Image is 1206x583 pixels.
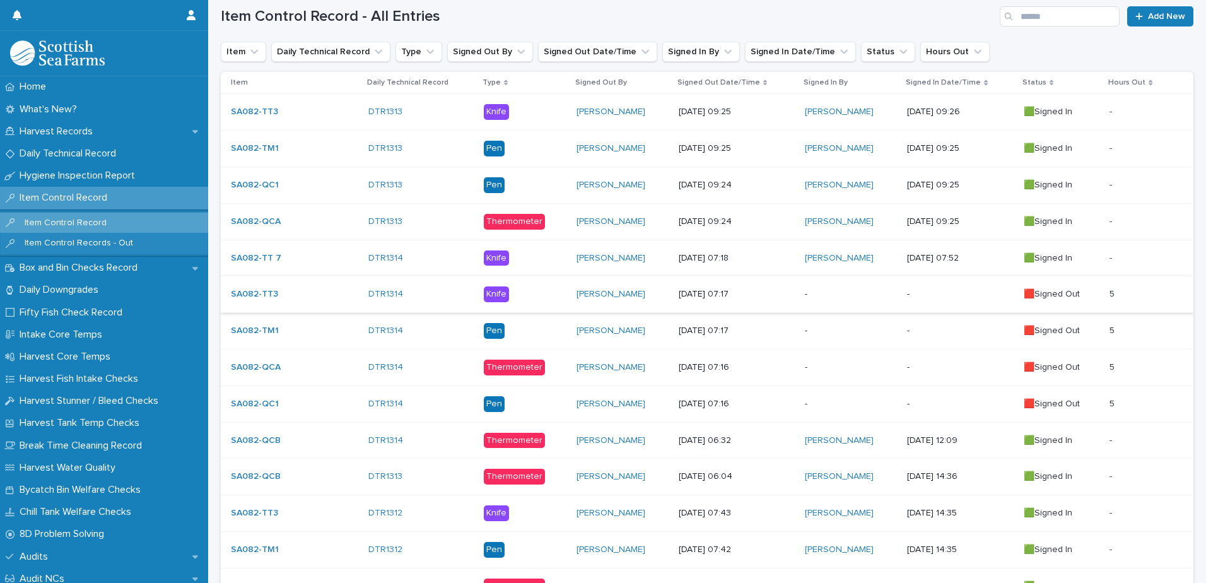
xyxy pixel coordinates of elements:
[368,471,402,482] a: DTR1313
[804,76,848,90] p: Signed In By
[221,240,1193,276] tr: SA082-TT 7 DTR1314 Knife[PERSON_NAME] [DATE] 07:18[PERSON_NAME] [DATE] 07:52🟩Signed In--
[1022,76,1046,90] p: Status
[484,104,509,120] div: Knife
[1148,12,1185,21] span: Add New
[577,180,645,191] a: [PERSON_NAME]
[1024,471,1099,482] p: 🟩Signed In
[15,262,148,274] p: Box and Bin Checks Record
[15,192,117,204] p: Item Control Record
[745,42,856,62] button: Signed In Date/Time
[368,326,403,336] a: DTR1314
[15,551,58,563] p: Audits
[15,218,117,228] p: Item Control Record
[15,81,56,93] p: Home
[447,42,533,62] button: Signed Out By
[1024,545,1099,555] p: 🟩Signed In
[679,471,795,482] p: [DATE] 06:04
[1109,323,1117,336] p: 5
[15,462,126,474] p: Harvest Water Quality
[484,141,505,156] div: Pen
[805,253,874,264] a: [PERSON_NAME]
[221,8,995,26] h1: Item Control Record - All Entries
[679,326,795,336] p: [DATE] 07:17
[1109,469,1115,482] p: -
[577,399,645,409] a: [PERSON_NAME]
[577,216,645,227] a: [PERSON_NAME]
[907,399,1014,409] p: -
[679,289,795,300] p: [DATE] 07:17
[805,289,897,300] p: -
[231,471,281,482] a: SA082-QCB
[231,253,281,264] a: SA082-TT 7
[484,433,545,449] div: Thermometer
[221,531,1193,568] tr: SA082-TM1 DTR1312 Pen[PERSON_NAME] [DATE] 07:42[PERSON_NAME] [DATE] 14:35🟩Signed In--
[577,326,645,336] a: [PERSON_NAME]
[1127,6,1193,26] a: Add New
[221,167,1193,203] tr: SA082-QC1 DTR1313 Pen[PERSON_NAME] [DATE] 09:24[PERSON_NAME] [DATE] 09:25🟩Signed In--
[15,170,145,182] p: Hygiene Inspection Report
[577,289,645,300] a: [PERSON_NAME]
[679,216,795,227] p: [DATE] 09:24
[1109,505,1115,519] p: -
[231,216,281,227] a: SA082-QCA
[15,103,87,115] p: What's New?
[679,545,795,555] p: [DATE] 07:42
[907,289,1014,300] p: -
[1024,289,1099,300] p: 🟥Signed Out
[15,506,141,518] p: Chill Tank Welfare Checks
[231,107,278,117] a: SA082-TT3
[231,76,248,90] p: Item
[1024,326,1099,336] p: 🟥Signed Out
[367,76,448,90] p: Daily Technical Record
[1024,143,1099,154] p: 🟩Signed In
[907,471,1014,482] p: [DATE] 14:36
[805,471,874,482] a: [PERSON_NAME]
[221,94,1193,131] tr: SA082-TT3 DTR1313 Knife[PERSON_NAME] [DATE] 09:25[PERSON_NAME] [DATE] 09:26🟩Signed In--
[368,107,402,117] a: DTR1313
[805,216,874,227] a: [PERSON_NAME]
[679,143,795,154] p: [DATE] 09:25
[577,253,645,264] a: [PERSON_NAME]
[1000,6,1120,26] div: Search
[1109,433,1115,446] p: -
[1109,286,1117,300] p: 5
[575,76,627,90] p: Signed Out By
[577,362,645,373] a: [PERSON_NAME]
[861,42,915,62] button: Status
[679,435,795,446] p: [DATE] 06:32
[662,42,740,62] button: Signed In By
[15,238,143,249] p: Item Control Records - Out
[805,180,874,191] a: [PERSON_NAME]
[231,508,278,519] a: SA082-TT3
[907,508,1014,519] p: [DATE] 14:35
[231,399,279,409] a: SA082-QC1
[1024,107,1099,117] p: 🟩Signed In
[1024,435,1099,446] p: 🟩Signed In
[805,508,874,519] a: [PERSON_NAME]
[1024,508,1099,519] p: 🟩Signed In
[679,399,795,409] p: [DATE] 07:16
[577,545,645,555] a: [PERSON_NAME]
[15,284,108,296] p: Daily Downgrades
[231,545,279,555] a: SA082-TM1
[484,177,505,193] div: Pen
[395,42,442,62] button: Type
[907,216,1014,227] p: [DATE] 09:25
[538,42,657,62] button: Signed Out Date/Time
[1109,104,1115,117] p: -
[907,362,1014,373] p: -
[1109,542,1115,555] p: -
[577,143,645,154] a: [PERSON_NAME]
[1109,396,1117,409] p: 5
[231,362,281,373] a: SA082-QCA
[484,396,505,412] div: Pen
[907,253,1014,264] p: [DATE] 07:52
[1024,399,1099,409] p: 🟥Signed Out
[221,495,1193,532] tr: SA082-TT3 DTR1312 Knife[PERSON_NAME] [DATE] 07:43[PERSON_NAME] [DATE] 14:35🟩Signed In--
[907,143,1014,154] p: [DATE] 09:25
[907,545,1014,555] p: [DATE] 14:35
[271,42,390,62] button: Daily Technical Record
[805,326,897,336] p: -
[368,545,402,555] a: DTR1312
[15,307,132,319] p: Fifty Fish Check Record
